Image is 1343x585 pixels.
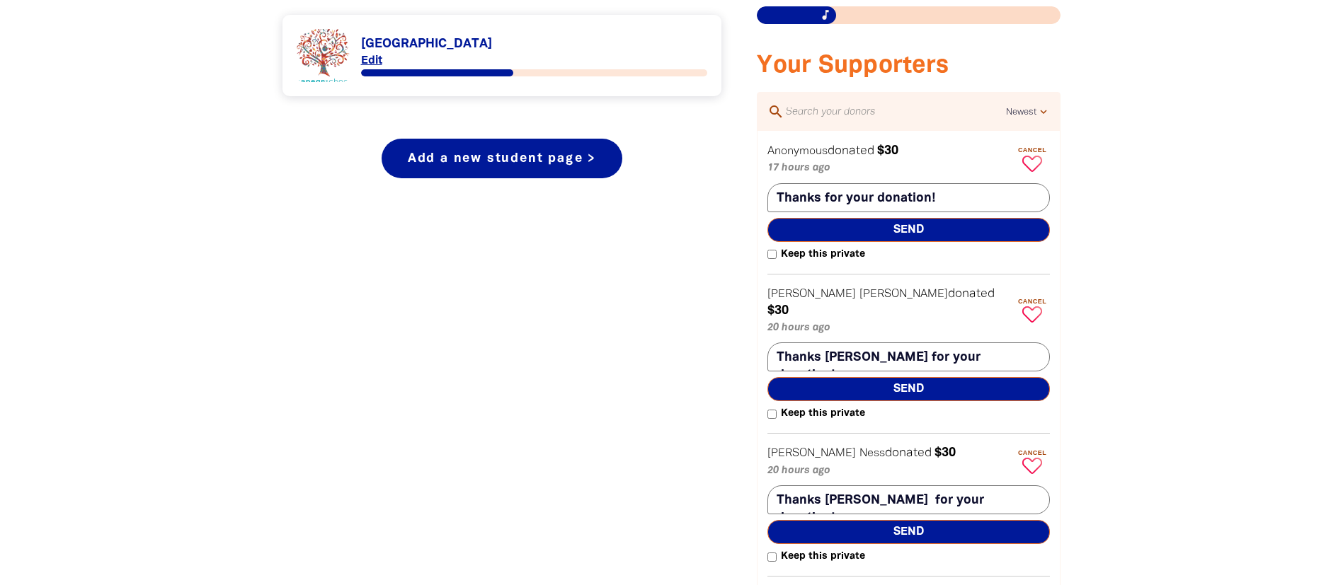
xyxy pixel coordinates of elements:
label: Keep this private [767,246,865,263]
em: [PERSON_NAME] [767,448,856,458]
span: Cancel [1015,146,1050,154]
input: Search your donors [784,103,1006,121]
em: [PERSON_NAME] [767,289,856,299]
em: [PERSON_NAME] [859,289,948,299]
button: Send [767,520,1050,544]
i: music_note [819,8,832,21]
em: Ness [859,448,885,458]
span: donated [885,447,932,458]
p: 20 hours ago [767,463,1012,480]
span: donated [828,145,874,156]
span: Keep this private [777,405,865,422]
textarea: Thanks [PERSON_NAME] for your donation! [767,485,1050,514]
i: search [767,103,784,120]
button: Cancel [1015,444,1050,480]
em: $30 [877,145,898,156]
em: $30 [935,447,956,458]
button: Cancel [1015,292,1050,328]
label: Keep this private [767,548,865,565]
a: Add a new student page > [382,139,622,178]
span: Cancel [1015,298,1050,305]
textarea: Thanks for your donation! [767,183,1050,212]
div: Paginated content [297,29,708,82]
em: $30 [767,305,789,316]
span: Cancel [1015,449,1050,456]
span: Keep this private [777,548,865,565]
textarea: Thanks [PERSON_NAME] for your donation! [767,342,1050,371]
button: Send [767,218,1050,242]
span: donated [948,288,995,299]
em: Anonymous [767,146,828,156]
input: Keep this private [767,250,777,259]
input: Keep this private [767,552,777,562]
p: 20 hours ago [767,320,1012,337]
button: Send [767,377,1050,401]
p: 17 hours ago [767,160,1012,177]
input: Keep this private [767,410,777,419]
span: Your Supporters [757,55,949,77]
button: Cancel [1015,141,1050,177]
span: Keep this private [777,246,865,263]
label: Keep this private [767,405,865,422]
